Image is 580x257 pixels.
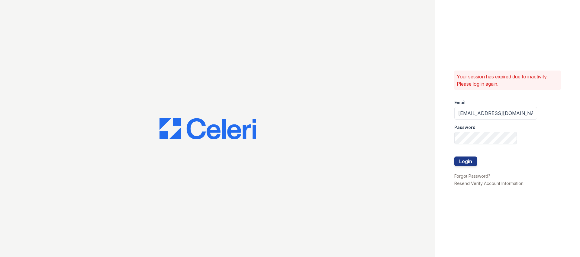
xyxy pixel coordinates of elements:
label: Password [454,124,475,130]
a: Forgot Password? [454,173,490,179]
p: Your session has expired due to inactivity. Please log in again. [457,73,558,87]
label: Email [454,100,466,106]
img: CE_Logo_Blue-a8612792a0a2168367f1c8372b55b34899dd931a85d93a1a3d3e32e68fde9ad4.png [159,118,256,140]
a: Resend Verify Account Information [454,181,524,186]
button: Login [454,157,477,166]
